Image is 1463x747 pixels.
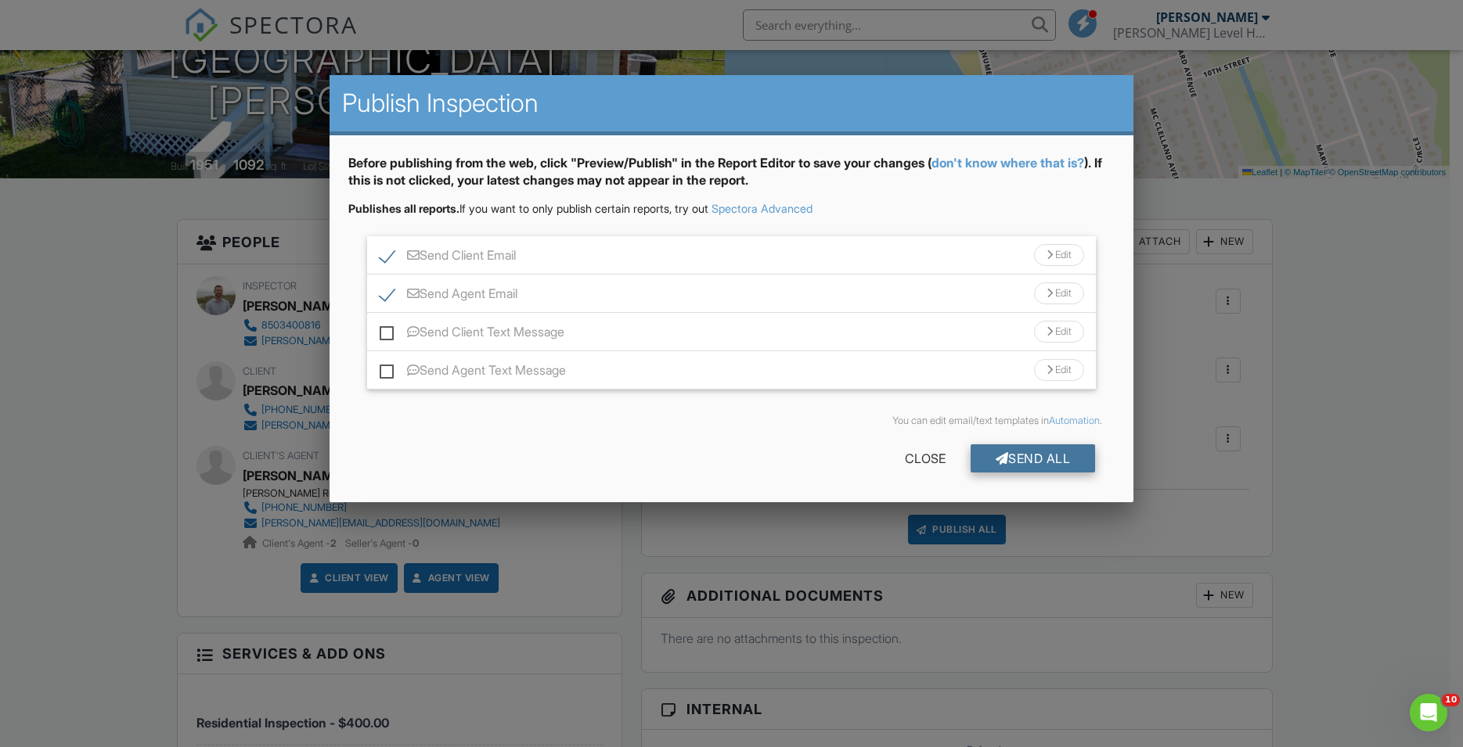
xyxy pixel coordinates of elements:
div: You can edit email/text templates in . [361,415,1103,427]
label: Send Agent Email [380,286,517,306]
div: Edit [1034,321,1084,343]
label: Send Agent Text Message [380,363,566,382]
div: Send All [971,444,1096,472]
h2: Publish Inspection [342,88,1122,119]
strong: Publishes all reports. [348,202,459,215]
label: Send Client Text Message [380,325,564,344]
a: Automation [1049,415,1100,426]
span: If you want to only publish certain reports, try out [348,202,708,215]
div: Close [880,444,971,472]
div: Before publishing from the web, click "Preview/Publish" in the Report Editor to save your changes... [348,154,1115,202]
div: Edit [1034,282,1084,304]
label: Send Client Email [380,248,516,268]
a: don't know where that is? [931,155,1084,171]
a: Spectora Advanced [712,202,813,215]
span: 10 [1442,694,1460,706]
iframe: Intercom live chat [1410,694,1447,731]
div: Edit [1034,359,1084,381]
div: Edit [1034,244,1084,266]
